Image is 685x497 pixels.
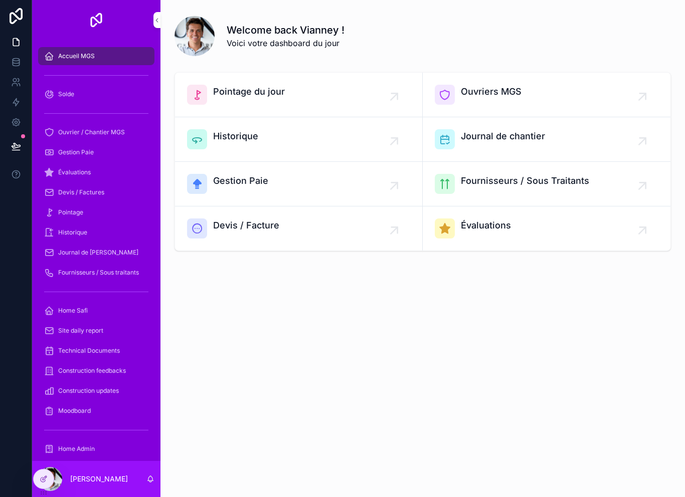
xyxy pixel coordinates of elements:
[88,12,104,28] img: App logo
[38,402,154,420] a: Moodboard
[175,117,423,162] a: Historique
[213,129,258,143] span: Historique
[58,52,95,60] span: Accueil MGS
[461,129,545,143] span: Journal de chantier
[38,163,154,181] a: Évaluations
[38,143,154,161] a: Gestion Paie
[58,347,120,355] span: Technical Documents
[213,85,285,99] span: Pointage du jour
[38,440,154,458] a: Home Admin
[175,73,423,117] a: Pointage du jour
[58,208,83,216] span: Pointage
[461,218,511,232] span: Évaluations
[175,206,423,251] a: Devis / Facture
[38,47,154,65] a: Accueil MGS
[58,228,87,236] span: Historique
[58,148,94,156] span: Gestion Paie
[58,407,91,415] span: Moodboard
[423,117,670,162] a: Journal de chantier
[38,223,154,241] a: Historique
[58,307,88,315] span: Home Safi
[38,123,154,141] a: Ouvrier / Chantier MGS
[423,73,670,117] a: Ouvriers MGS
[32,40,160,461] div: scrollable content
[58,367,126,375] span: Construction feedbacks
[423,162,670,206] a: Fournisseurs / Sous Traitants
[213,174,268,188] span: Gestion Paie
[38,362,154,380] a: Construction feedbacks
[175,162,423,206] a: Gestion Paie
[38,243,154,262] a: Journal de [PERSON_NAME]
[70,474,128,484] p: [PERSON_NAME]
[58,327,103,335] span: Site daily report
[461,85,522,99] span: Ouvriers MGS
[58,248,138,257] span: Journal de [PERSON_NAME]
[38,342,154,360] a: Technical Documents
[38,264,154,282] a: Fournisseurs / Sous traitants
[58,445,95,453] span: Home Admin
[461,174,589,188] span: Fournisseurs / Sous Traitants
[58,90,74,98] span: Solde
[38,85,154,103] a: Solde
[58,128,125,136] span: Ouvrier / Chantier MGS
[38,302,154,320] a: Home Safi
[58,387,119,395] span: Construction updates
[423,206,670,251] a: Évaluations
[58,188,104,196] span: Devis / Factures
[227,23,345,37] h1: Welcome back Vianney !
[38,203,154,221] a: Pointage
[58,269,139,277] span: Fournisseurs / Sous traitants
[38,183,154,201] a: Devis / Factures
[38,322,154,340] a: Site daily report
[227,37,345,49] span: Voici votre dashboard du jour
[58,168,91,176] span: Évaluations
[38,382,154,400] a: Construction updates
[213,218,279,232] span: Devis / Facture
